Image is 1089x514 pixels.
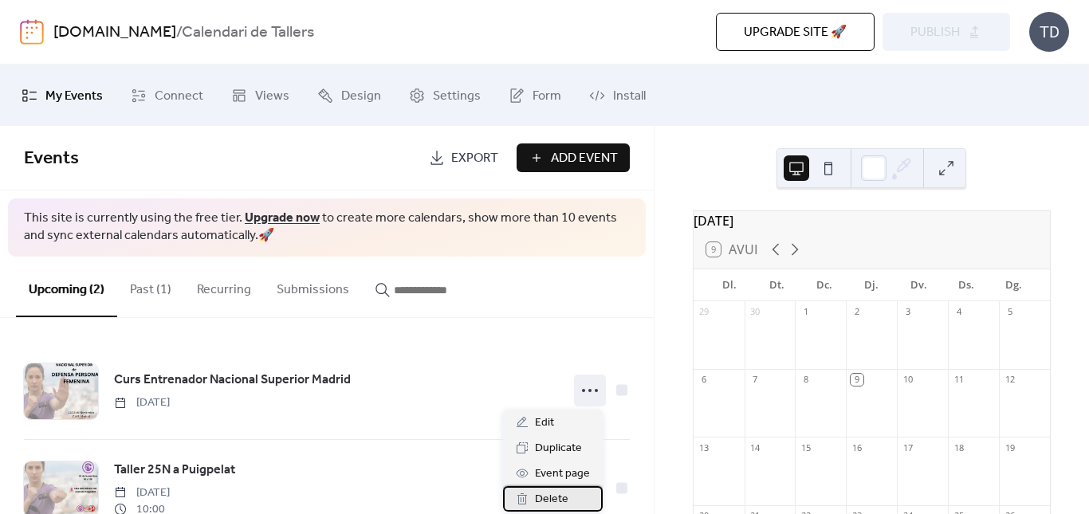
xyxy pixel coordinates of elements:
[577,71,658,120] a: Install
[176,18,182,48] b: /
[182,18,314,48] b: Calendari de Tallers
[397,71,493,120] a: Settings
[517,143,630,172] button: Add Event
[698,441,710,453] div: 13
[706,269,753,301] div: Dl.
[848,269,895,301] div: Dj.
[114,460,235,481] a: Taller 25N a Puigpelat
[219,71,301,120] a: Views
[24,141,79,176] span: Events
[902,306,914,318] div: 3
[990,269,1037,301] div: Dg.
[53,18,176,48] a: [DOMAIN_NAME]
[744,23,847,42] span: Upgrade site 🚀
[749,441,761,453] div: 14
[698,374,710,386] div: 6
[417,143,510,172] a: Export
[10,71,115,120] a: My Events
[305,71,393,120] a: Design
[694,211,1050,230] div: [DATE]
[895,269,942,301] div: Dv.
[341,84,381,108] span: Design
[45,84,103,108] span: My Events
[1004,306,1016,318] div: 5
[716,13,875,51] button: Upgrade site 🚀
[535,465,590,484] span: Event page
[497,71,573,120] a: Form
[24,210,630,245] span: This site is currently using the free tier. to create more calendars, show more than 10 events an...
[117,257,184,316] button: Past (1)
[184,257,264,316] button: Recurring
[245,206,320,230] a: Upgrade now
[953,441,965,453] div: 18
[535,439,582,458] span: Duplicate
[264,257,362,316] button: Submissions
[753,269,800,301] div: Dt.
[749,306,761,318] div: 30
[114,394,170,411] span: [DATE]
[1004,374,1016,386] div: 12
[114,371,351,390] span: Curs Entrenador Nacional Superior Madrid
[433,84,481,108] span: Settings
[551,149,618,168] span: Add Event
[451,149,498,168] span: Export
[533,84,561,108] span: Form
[942,269,989,301] div: Ds.
[255,84,289,108] span: Views
[1004,441,1016,453] div: 19
[114,461,235,480] span: Taller 25N a Puigpelat
[800,374,812,386] div: 8
[535,414,554,433] span: Edit
[16,257,117,317] button: Upcoming (2)
[953,306,965,318] div: 4
[800,306,812,318] div: 1
[851,441,863,453] div: 16
[698,306,710,318] div: 29
[800,441,812,453] div: 15
[114,370,351,390] a: Curs Entrenador Nacional Superior Madrid
[1029,12,1069,52] div: TD
[155,84,203,108] span: Connect
[20,19,44,45] img: logo
[953,374,965,386] div: 11
[902,374,914,386] div: 10
[749,374,761,386] div: 7
[800,269,847,301] div: Dc.
[902,441,914,453] div: 17
[114,485,170,501] span: [DATE]
[535,490,568,509] span: Delete
[851,306,863,318] div: 2
[119,71,215,120] a: Connect
[851,374,863,386] div: 9
[613,84,646,108] span: Install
